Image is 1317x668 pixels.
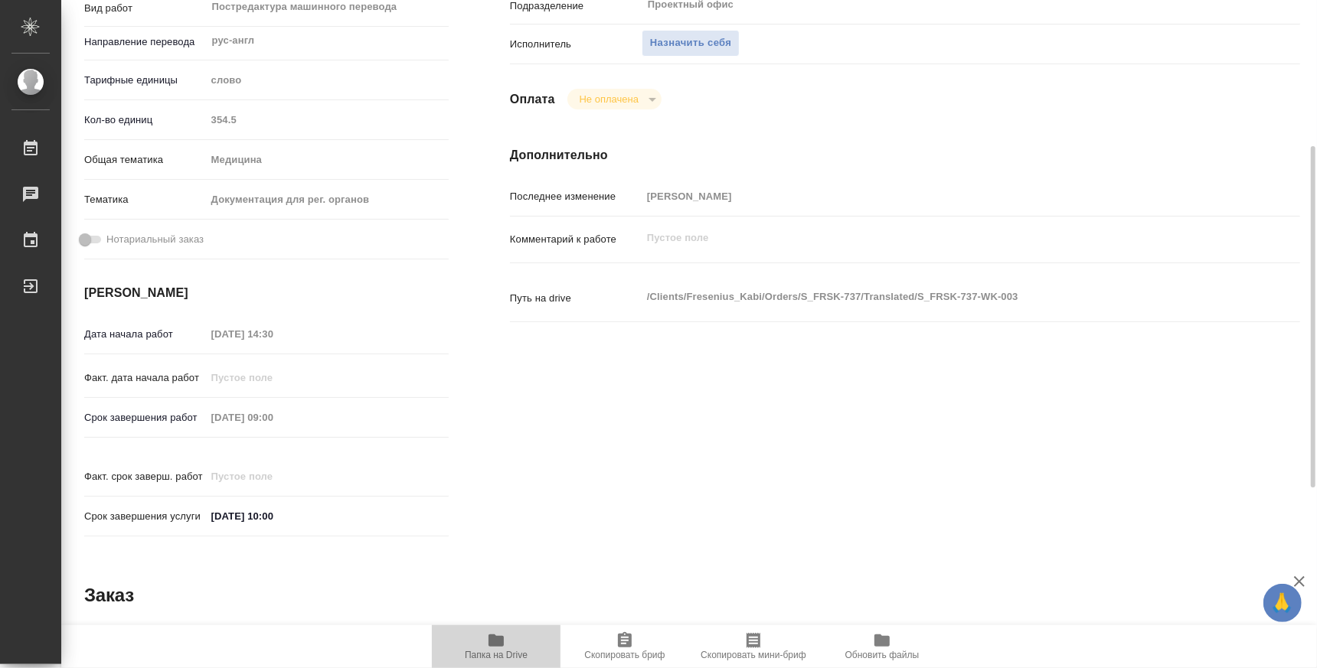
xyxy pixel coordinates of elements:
[1263,584,1302,622] button: 🙏
[845,650,920,660] span: Обновить файлы
[818,625,946,668] button: Обновить файлы
[84,192,206,207] p: Тематика
[465,650,528,660] span: Папка на Drive
[642,30,740,57] button: Назначить себя
[642,284,1234,310] textarea: /Clients/Fresenius_Kabi/Orders/S_FRSK-737/Translated/S_FRSK-737-WK-003
[1270,587,1296,619] span: 🙏
[84,410,206,425] p: Срок завершения работ
[84,284,449,302] h4: [PERSON_NAME]
[84,73,206,88] p: Тарифные единицы
[510,90,555,109] h4: Оплата
[206,406,340,428] input: Пустое поле
[689,625,818,668] button: Скопировать мини-бриф
[206,109,449,131] input: Пустое поле
[510,189,642,204] p: Последнее изменение
[84,583,134,608] h2: Заказ
[84,34,206,50] p: Направление перевода
[206,367,340,389] input: Пустое поле
[584,650,665,660] span: Скопировать бриф
[206,147,449,173] div: Медицина
[84,1,206,16] p: Вид работ
[206,187,449,213] div: Документация для рег. органов
[84,469,206,484] p: Факт. срок заверш. работ
[84,112,206,128] p: Кол-во единиц
[510,37,642,52] p: Исполнитель
[510,232,642,247] p: Комментарий к работе
[84,327,206,342] p: Дата начала работ
[206,323,340,345] input: Пустое поле
[560,625,689,668] button: Скопировать бриф
[701,650,806,660] span: Скопировать мини-бриф
[206,465,340,487] input: Пустое поле
[510,291,642,306] p: Путь на drive
[84,152,206,168] p: Общая тематика
[575,93,643,106] button: Не оплачена
[206,505,340,527] input: ✎ Введи что-нибудь
[510,146,1300,165] h4: Дополнительно
[650,34,731,52] span: Назначить себя
[106,232,204,247] span: Нотариальный заказ
[84,370,206,386] p: Факт. дата начала работ
[206,67,449,93] div: слово
[642,185,1234,207] input: Пустое поле
[84,509,206,524] p: Срок завершения услуги
[567,89,662,109] div: Не оплачена
[432,625,560,668] button: Папка на Drive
